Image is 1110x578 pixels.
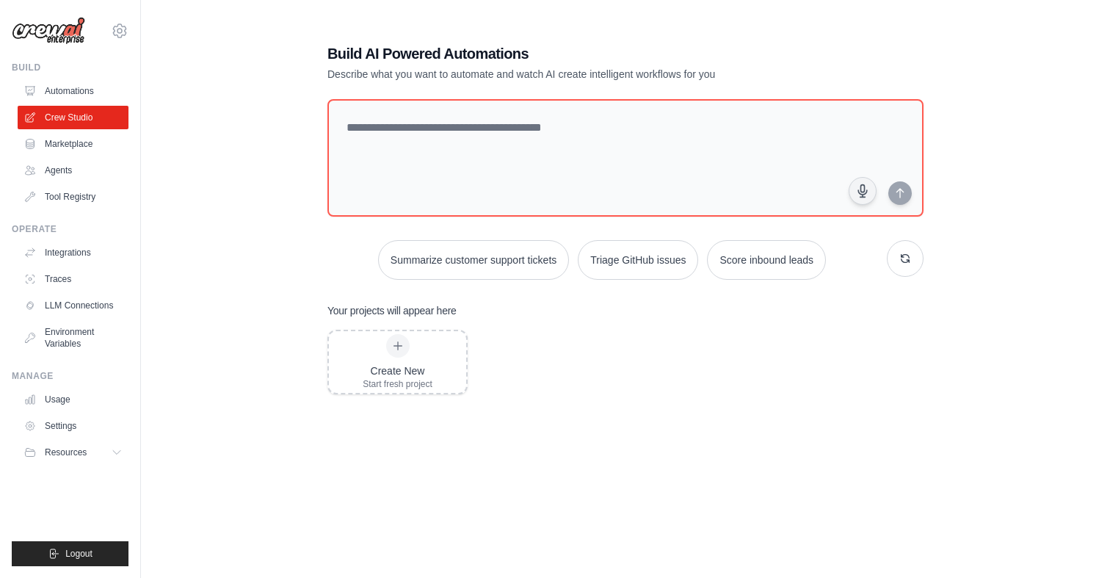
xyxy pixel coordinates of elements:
span: Logout [65,548,92,560]
a: Agents [18,159,128,182]
a: Tool Registry [18,185,128,209]
a: Usage [18,388,128,411]
button: Resources [18,441,128,464]
h1: Build AI Powered Automations [327,43,821,64]
h3: Your projects will appear here [327,303,457,318]
a: Settings [18,414,128,438]
div: Manage [12,370,128,382]
span: Resources [45,447,87,458]
div: Create New [363,364,432,378]
button: Click to speak your automation idea [849,177,877,205]
p: Describe what you want to automate and watch AI create intelligent workflows for you [327,67,821,82]
a: Integrations [18,241,128,264]
button: Score inbound leads [707,240,826,280]
button: Triage GitHub issues [578,240,698,280]
div: Operate [12,223,128,235]
a: Crew Studio [18,106,128,129]
button: Get new suggestions [887,240,924,277]
button: Logout [12,541,128,566]
img: Logo [12,17,85,45]
a: Marketplace [18,132,128,156]
div: Build [12,62,128,73]
a: LLM Connections [18,294,128,317]
button: Summarize customer support tickets [378,240,569,280]
a: Automations [18,79,128,103]
a: Traces [18,267,128,291]
a: Environment Variables [18,320,128,355]
div: Start fresh project [363,378,432,390]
